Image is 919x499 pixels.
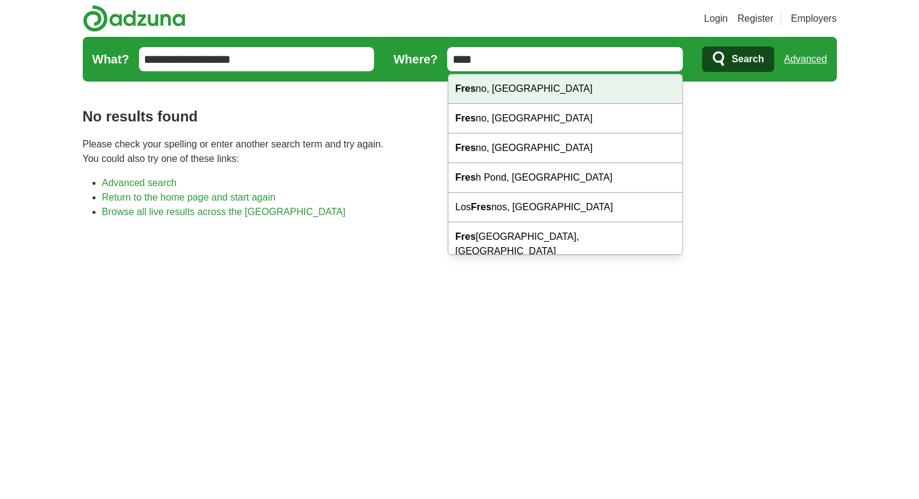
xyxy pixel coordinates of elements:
label: What? [92,50,129,68]
a: Register [737,11,773,26]
strong: Fres [456,231,476,242]
button: Search [702,47,774,72]
a: Advanced [784,47,827,71]
h1: No results found [83,106,837,127]
a: Login [704,11,727,26]
p: Please check your spelling or enter another search term and try again. You could also try one of ... [83,137,837,166]
img: Adzuna logo [83,5,185,32]
a: Advanced search [102,178,177,188]
span: Search [732,47,764,71]
label: Where? [393,50,437,68]
a: Employers [791,11,837,26]
a: Return to the home page and start again [102,192,276,202]
a: Browse all live results across the [GEOGRAPHIC_DATA] [102,207,346,217]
